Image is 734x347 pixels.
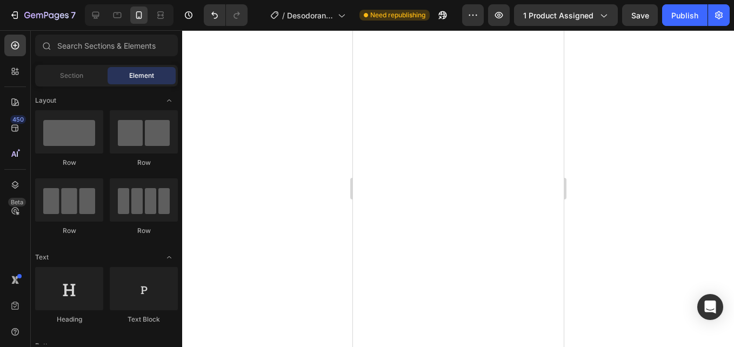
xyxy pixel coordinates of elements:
[110,226,178,236] div: Row
[622,4,658,26] button: Save
[35,35,178,56] input: Search Sections & Elements
[4,4,81,26] button: 7
[71,9,76,22] p: 7
[161,249,178,266] span: Toggle open
[161,92,178,109] span: Toggle open
[35,158,103,168] div: Row
[353,30,564,347] iframe: Design area
[287,10,333,21] span: Desodorante Piedra de Alumbre | Deportistas
[60,71,83,81] span: Section
[523,10,593,21] span: 1 product assigned
[671,10,698,21] div: Publish
[514,4,618,26] button: 1 product assigned
[35,315,103,324] div: Heading
[129,71,154,81] span: Element
[10,115,26,124] div: 450
[35,252,49,262] span: Text
[110,315,178,324] div: Text Block
[370,10,425,20] span: Need republishing
[631,11,649,20] span: Save
[110,158,178,168] div: Row
[35,226,103,236] div: Row
[662,4,708,26] button: Publish
[282,10,285,21] span: /
[8,198,26,206] div: Beta
[35,96,56,105] span: Layout
[204,4,248,26] div: Undo/Redo
[697,294,723,320] div: Open Intercom Messenger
